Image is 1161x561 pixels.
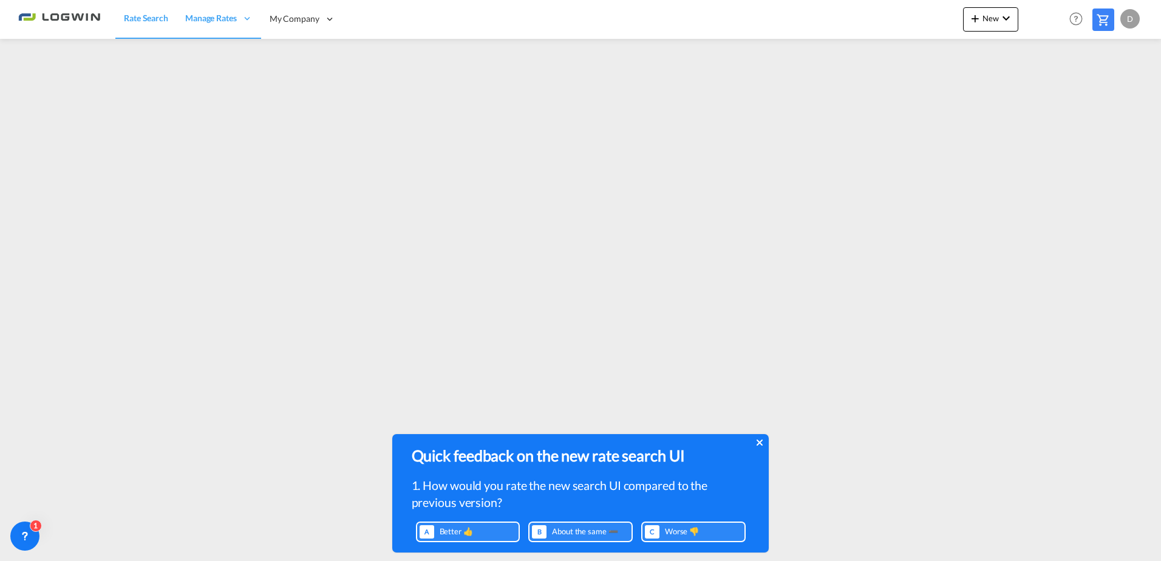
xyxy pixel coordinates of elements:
[1066,8,1092,30] div: Help
[1120,9,1140,29] div: D
[124,13,168,23] span: Rate Search
[963,7,1018,32] button: icon-plus 400-fgNewicon-chevron-down
[270,13,319,25] span: My Company
[968,13,1013,23] span: New
[999,11,1013,25] md-icon: icon-chevron-down
[968,11,982,25] md-icon: icon-plus 400-fg
[1066,8,1086,29] span: Help
[18,5,100,33] img: 2761ae10d95411efa20a1f5e0282d2d7.png
[185,12,237,24] span: Manage Rates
